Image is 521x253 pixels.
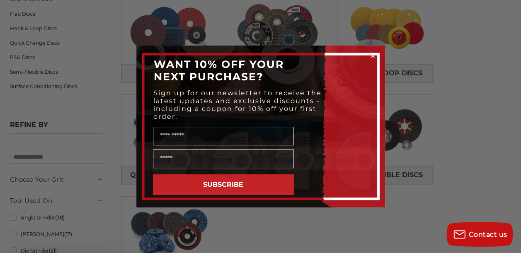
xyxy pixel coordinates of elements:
button: SUBSCRIBE [153,174,294,195]
input: Email [153,149,294,168]
span: Sign up for our newsletter to receive the latest updates and exclusive discounts - including a co... [153,89,322,120]
span: WANT 10% OFF YOUR NEXT PURCHASE? [154,58,284,83]
button: Contact us [446,222,513,247]
button: Close dialog [368,52,377,60]
span: Contact us [469,231,507,239]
